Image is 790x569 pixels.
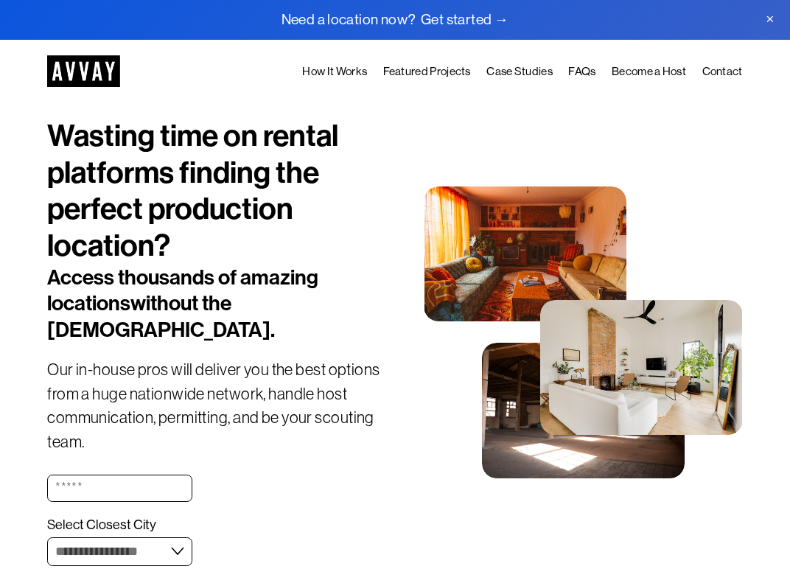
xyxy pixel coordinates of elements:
h1: Wasting time on rental platforms finding the perfect production location? [47,118,395,265]
span: without the [DEMOGRAPHIC_DATA]. [47,291,275,342]
a: How It Works [302,62,367,81]
a: Contact [702,62,743,81]
a: Become a Host [612,62,686,81]
a: FAQs [568,62,595,81]
a: Case Studies [486,62,553,81]
img: AVVAY - The First Nationwide Location Scouting Co. [47,55,120,87]
p: Our in-house pros will deliver you the best options from a huge nationwide network, handle host c... [47,358,395,455]
span: Select Closest City [47,517,156,534]
a: Featured Projects [383,62,471,81]
h2: Access thousands of amazing locations [47,265,337,343]
select: Select Closest City [47,537,192,566]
